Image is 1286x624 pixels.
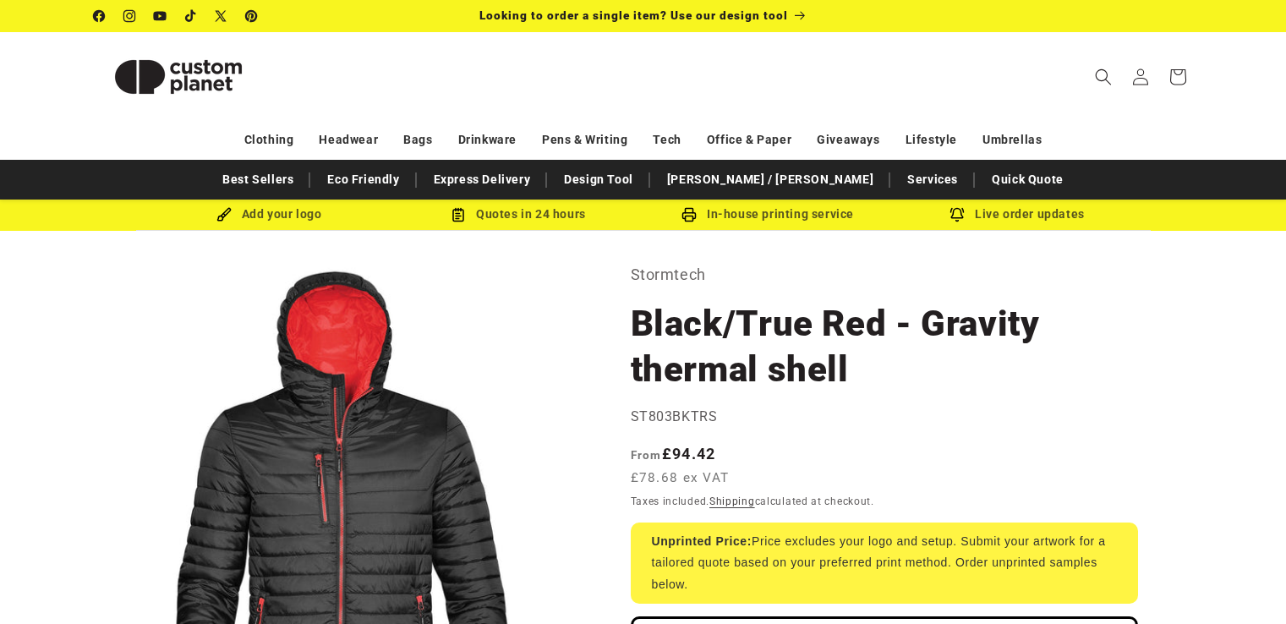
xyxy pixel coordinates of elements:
a: Bags [403,125,432,155]
h1: Black/True Red - Gravity thermal shell [631,301,1138,392]
summary: Search [1085,58,1122,96]
img: Custom Planet [94,39,263,115]
span: From [631,448,662,462]
img: Order Updates Icon [451,207,466,222]
a: Pens & Writing [542,125,627,155]
a: Quick Quote [983,165,1072,194]
a: Tech [653,125,681,155]
a: Express Delivery [425,165,539,194]
p: Stormtech [631,261,1138,288]
div: Price excludes your logo and setup. Submit your artwork for a tailored quote based on your prefer... [631,523,1138,604]
span: £78.68 ex VAT [631,468,730,488]
a: [PERSON_NAME] / [PERSON_NAME] [659,165,882,194]
div: Add your logo [145,204,394,225]
a: Shipping [709,495,755,507]
a: Drinkware [458,125,517,155]
img: Order updates [949,207,965,222]
img: In-house printing [681,207,697,222]
span: Looking to order a single item? Use our design tool [479,8,788,22]
span: ST803BKTRS [631,408,718,424]
a: Best Sellers [214,165,302,194]
a: Services [899,165,966,194]
strong: £94.42 [631,445,716,463]
a: Custom Planet [87,32,269,121]
a: Giveaways [817,125,879,155]
a: Umbrellas [982,125,1042,155]
a: Headwear [319,125,378,155]
a: Clothing [244,125,294,155]
div: In-house printing service [643,204,893,225]
div: Quotes in 24 hours [394,204,643,225]
div: Live order updates [893,204,1142,225]
a: Design Tool [555,165,642,194]
a: Office & Paper [707,125,791,155]
a: Eco Friendly [319,165,408,194]
img: Brush Icon [216,207,232,222]
div: Taxes included. calculated at checkout. [631,493,1138,510]
a: Lifestyle [906,125,957,155]
strong: Unprinted Price: [652,534,752,548]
